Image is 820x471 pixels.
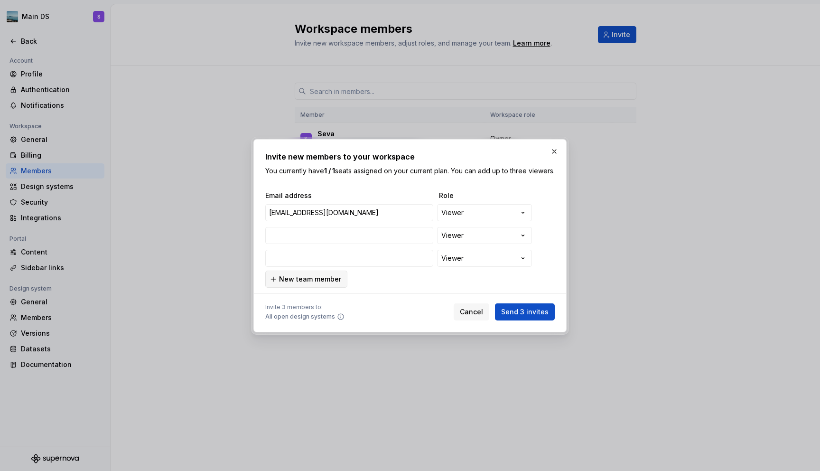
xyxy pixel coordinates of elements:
[265,303,345,311] span: Invite 3 members to:
[265,313,335,320] span: All open design systems
[324,167,335,175] b: 1 / 1
[454,303,489,320] button: Cancel
[439,191,534,200] span: Role
[495,303,555,320] button: Send 3 invites
[501,307,549,317] span: Send 3 invites
[265,151,555,162] h2: Invite new members to your workspace
[279,274,341,284] span: New team member
[265,271,347,288] button: New team member
[460,307,483,317] span: Cancel
[265,166,555,176] p: You currently have seats assigned on your current plan. You can add up to three viewers.
[265,191,435,200] span: Email address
